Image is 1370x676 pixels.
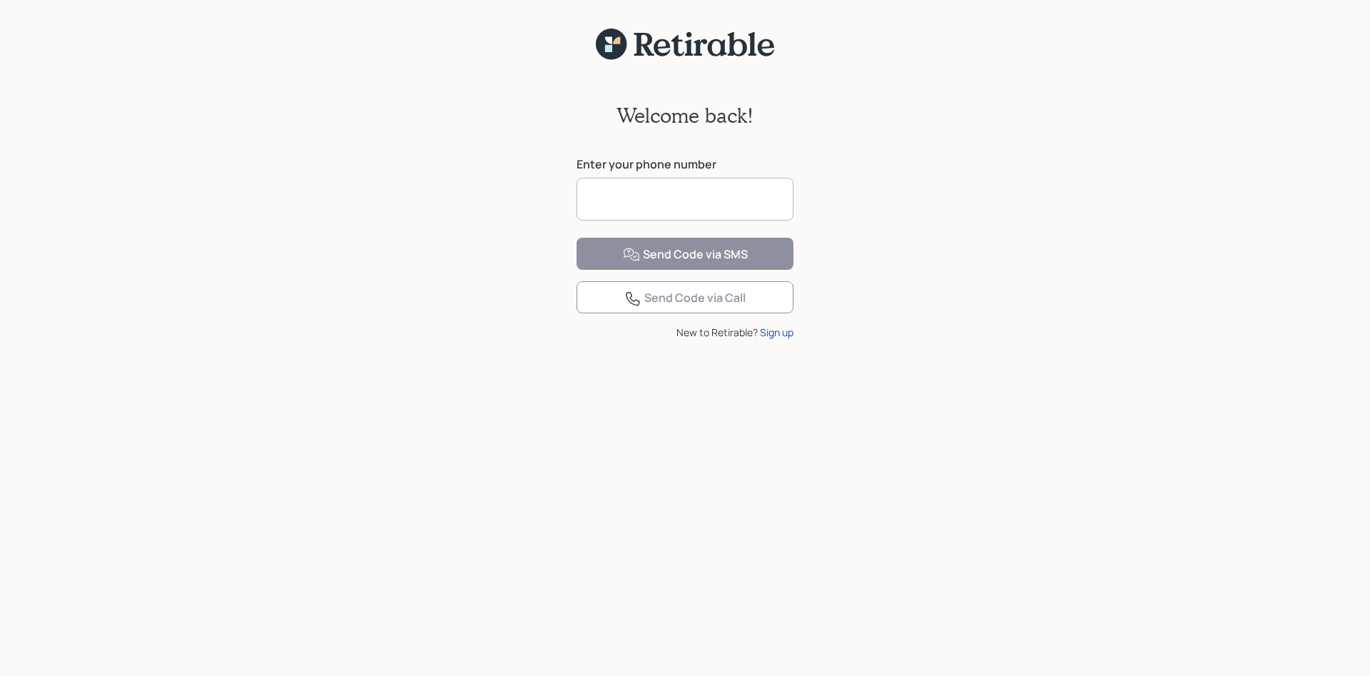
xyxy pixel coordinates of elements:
div: Sign up [760,325,793,340]
button: Send Code via SMS [577,238,793,270]
h2: Welcome back! [616,104,753,128]
div: Send Code via Call [624,290,746,307]
button: Send Code via Call [577,281,793,313]
div: New to Retirable? [577,325,793,340]
label: Enter your phone number [577,156,793,172]
div: Send Code via SMS [623,246,748,263]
